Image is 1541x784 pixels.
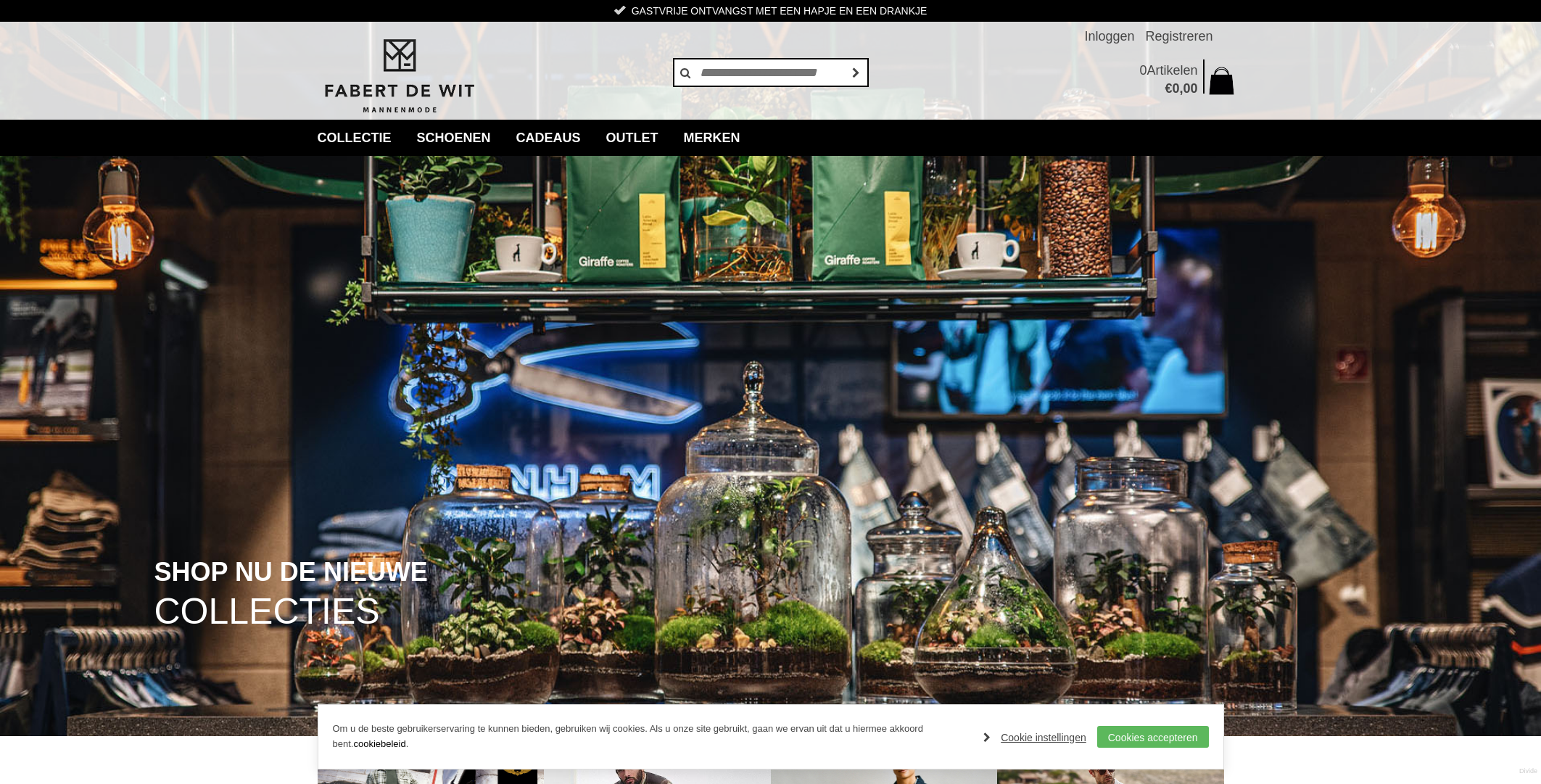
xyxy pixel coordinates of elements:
span: SHOP NU DE NIEUWE [154,558,428,586]
a: Outlet [595,120,669,156]
span: , [1179,81,1183,96]
a: Divide [1519,762,1537,780]
span: 0 [1139,63,1147,78]
a: collectie [307,120,402,156]
span: Artikelen [1147,63,1197,78]
span: 0 [1172,81,1179,96]
span: COLLECTIES [154,593,380,630]
span: € [1165,81,1172,96]
a: Registreren [1145,22,1212,51]
img: Fabert de Wit [318,37,481,115]
span: 00 [1183,81,1197,96]
a: Inloggen [1084,22,1134,51]
a: Merken [673,120,751,156]
a: Cadeaus [505,120,592,156]
a: Cookies accepteren [1097,726,1209,748]
a: cookiebeleid [353,738,405,749]
p: Om u de beste gebruikerservaring te kunnen bieden, gebruiken wij cookies. Als u onze site gebruik... [333,722,970,752]
a: Cookie instellingen [983,727,1086,748]
a: Schoenen [406,120,502,156]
